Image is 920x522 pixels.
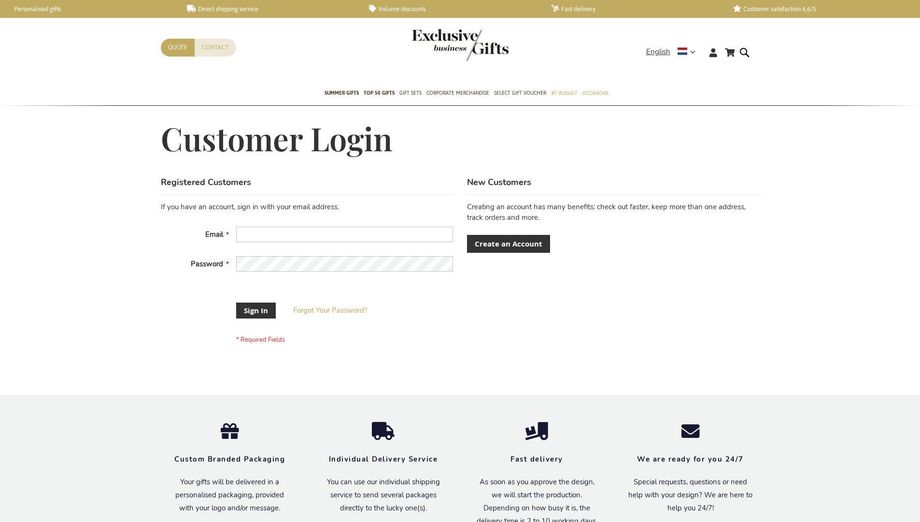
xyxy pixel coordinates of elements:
[161,39,195,57] a: Quote
[551,88,577,98] span: By Budget
[244,305,268,316] span: Sign In
[325,82,359,106] a: Summer Gifts
[5,5,171,13] a: Personalised gifts
[494,82,546,106] a: Select Gift Voucher
[161,176,251,188] strong: Registered Customers
[191,259,223,269] span: Password
[293,305,368,316] a: Forgot Your Password?
[168,476,292,515] p: Your gifts will be delivered in a personalised packaging, provided with your logo and/or message.
[467,235,550,253] a: Create an Account
[369,5,536,13] a: Volume discounts
[329,454,438,464] strong: Individual Delivery Service
[412,29,460,61] a: store logo
[364,88,395,98] span: TOP 50 Gifts
[551,82,577,106] a: By Budget
[364,82,395,106] a: TOP 50 Gifts
[637,454,744,464] strong: We are ready for you 24/7
[321,476,446,515] p: You can use our individual shipping service to send several packages directly to the lucky one(s).
[475,239,542,249] span: Create an Account
[205,230,223,239] span: Email
[161,202,453,212] div: If you have an account, sign in with your email address.
[325,88,359,98] span: Summer Gifts
[582,82,608,106] a: Occasions
[426,82,489,106] a: Corporate Merchandise
[582,88,608,98] span: Occasions
[161,117,393,159] span: Customer Login
[195,39,236,57] a: Contact
[646,46,670,58] span: English
[399,88,422,98] span: Gift Sets
[236,227,453,242] input: Email
[628,476,753,515] p: Special requests, questions or need help with your design? We are here to help you 24/7!
[551,5,718,13] a: Fast delivery
[187,5,354,13] a: Direct shipping service
[494,88,546,98] span: Select Gift Voucher
[399,82,422,106] a: Gift Sets
[174,454,285,464] strong: Custom Branded Packaging
[236,303,276,319] button: Sign In
[467,202,759,223] p: Creating an account has many benefits: check out faster, keep more than one address, track orders...
[467,176,531,188] strong: New Customers
[733,5,900,13] a: Customer satisfaction 4,6/5
[510,454,563,464] strong: Fast delivery
[412,29,509,61] img: Exclusive Business gifts logo
[426,88,489,98] span: Corporate Merchandise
